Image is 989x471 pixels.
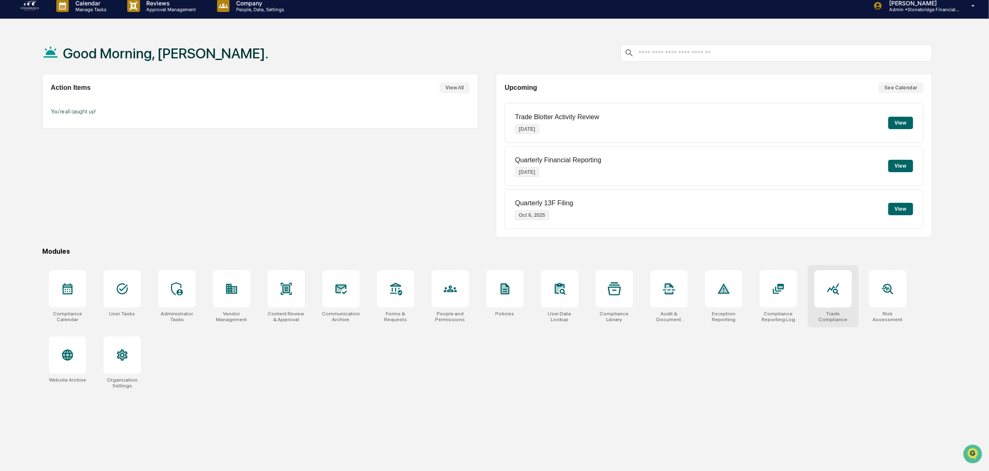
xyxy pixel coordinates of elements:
[515,156,601,164] p: Quarterly Financial Reporting
[49,311,86,322] div: Compliance Calendar
[5,101,57,116] a: 🖐️Preclearance
[377,311,414,322] div: Forms & Requests
[213,311,250,322] div: Vendor Management
[5,117,56,132] a: 🔎Data Lookup
[879,82,924,93] button: See Calendar
[515,199,573,207] p: Quarterly 13F Filing
[515,113,599,121] p: Trade Blotter Activity Review
[17,120,52,128] span: Data Lookup
[51,84,91,91] h2: Action Items
[58,140,100,147] a: Powered byPylon
[28,72,105,78] div: We're available if you need us!
[888,203,913,215] button: View
[883,7,960,12] p: Admin • Stonebridge Financial Group
[515,167,539,177] p: [DATE]
[82,140,100,147] span: Pylon
[888,117,913,129] button: View
[8,121,15,127] div: 🔎
[57,101,106,116] a: 🗄️Attestations
[51,108,470,115] p: You're all caught up!
[8,63,23,78] img: 1746055101610-c473b297-6a78-478c-a979-82029cc54cd1
[28,63,136,72] div: Start new chat
[8,17,151,31] p: How can we help?
[515,210,549,220] p: Oct 6, 2025
[322,311,360,322] div: Communications Archive
[69,7,111,12] p: Manage Tasks
[68,104,103,113] span: Attestations
[63,45,269,62] h1: Good Morning, [PERSON_NAME].
[496,311,515,317] div: Policies
[230,7,288,12] p: People, Data, Settings
[8,105,15,112] div: 🖐️
[650,311,688,322] div: Audit & Document Logs
[268,311,305,322] div: Content Review & Approval
[515,124,539,134] p: [DATE]
[541,311,578,322] div: User Data Lookup
[432,311,469,322] div: People and Permissions
[888,160,913,172] button: View
[140,7,201,12] p: Approval Management
[49,377,86,383] div: Website Archive
[869,311,907,322] div: Risk Assessment
[705,311,742,322] div: Exception Reporting
[505,84,537,91] h2: Upcoming
[596,311,633,322] div: Compliance Library
[440,82,469,93] button: View All
[109,311,135,317] div: User Tasks
[104,377,141,389] div: Organization Settings
[60,105,67,112] div: 🗄️
[42,248,932,255] div: Modules
[815,311,852,322] div: Trade Compliance
[962,444,985,466] iframe: Open customer support
[158,311,196,322] div: Administrator Tasks
[760,311,797,322] div: Compliance Reporting Log
[17,104,53,113] span: Preclearance
[141,66,151,76] button: Start new chat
